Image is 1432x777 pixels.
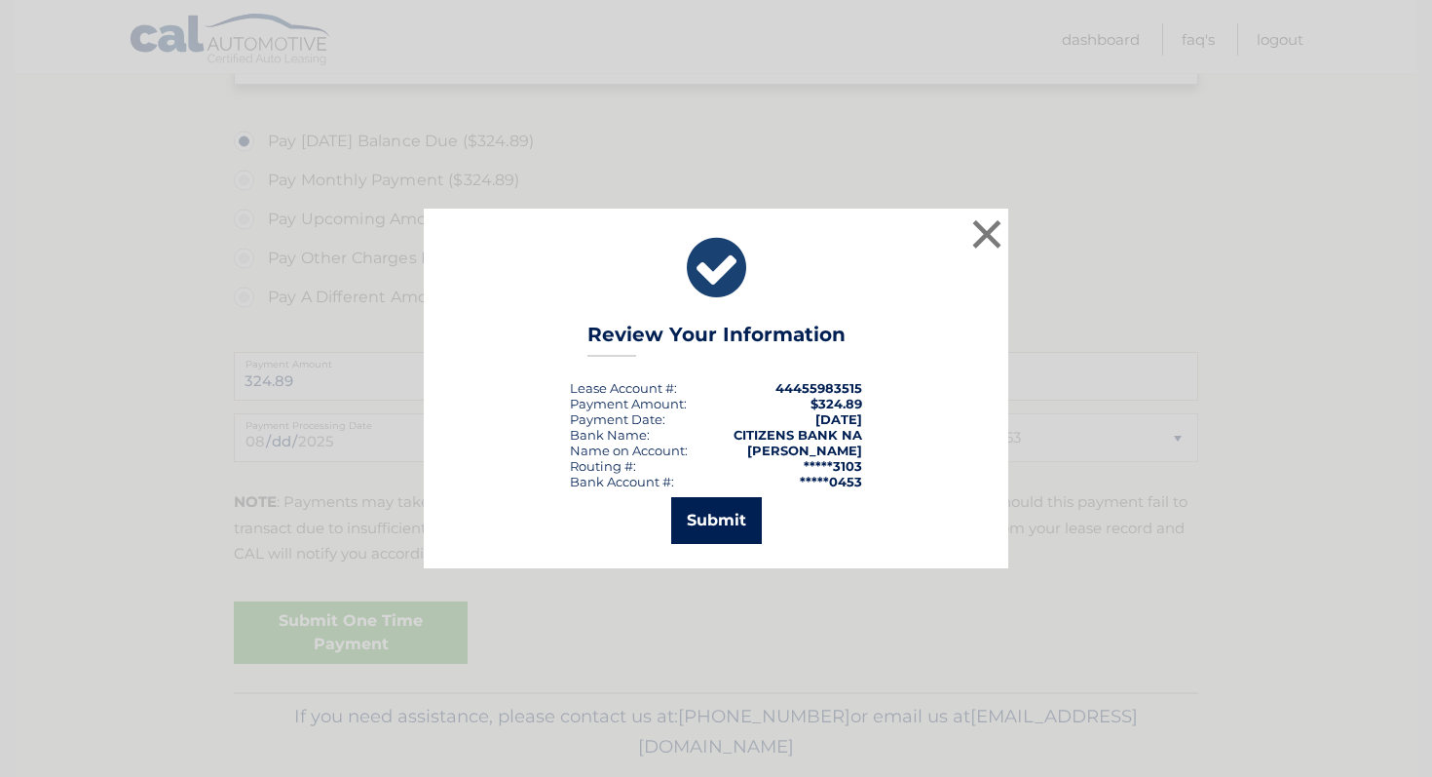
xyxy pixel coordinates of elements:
[570,411,665,427] div: :
[570,443,688,458] div: Name on Account:
[570,474,674,489] div: Bank Account #:
[570,458,636,474] div: Routing #:
[570,380,677,396] div: Lease Account #:
[967,214,1006,253] button: ×
[587,323,846,357] h3: Review Your Information
[570,411,662,427] span: Payment Date
[734,427,862,443] strong: CITIZENS BANK NA
[810,396,862,411] span: $324.89
[570,427,650,443] div: Bank Name:
[747,443,862,458] strong: [PERSON_NAME]
[775,380,862,396] strong: 44455983515
[570,396,687,411] div: Payment Amount:
[815,411,862,427] span: [DATE]
[671,497,762,544] button: Submit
